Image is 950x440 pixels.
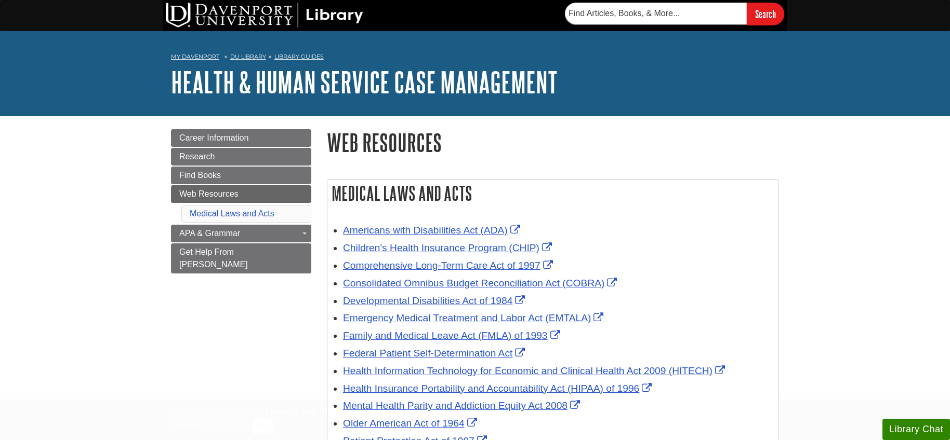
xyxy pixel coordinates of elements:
a: Web Resources [171,185,311,203]
a: Find Books [171,167,311,184]
a: Link opens in new window [343,365,728,376]
a: Research [171,148,311,166]
a: DU Library [230,53,266,60]
input: Find Articles, Books, & More... [565,3,747,24]
a: Link opens in new window [343,278,619,288]
a: Link opens in new window [343,295,527,306]
a: Link opens in new window [343,348,527,359]
a: Read More [205,421,246,430]
span: Get Help From [PERSON_NAME] [179,247,248,269]
a: Medical Laws and Acts [190,209,274,218]
img: DU Library [166,3,363,27]
a: Link opens in new window [343,383,654,394]
nav: breadcrumb [171,50,779,66]
a: My Davenport [171,52,219,61]
div: This site uses cookies and records your IP address for usage statistics. Additionally, we use Goo... [171,406,779,434]
span: Research [179,152,215,161]
a: Link opens in new window [343,225,523,236]
input: Search [747,3,784,25]
a: Link opens in new window [343,330,563,341]
form: Searches DU Library's articles, books, and more [565,3,784,25]
button: Library Chat [882,419,950,440]
h2: Medical Laws and Acts [327,180,779,207]
a: APA & Grammar [171,225,311,242]
span: Career Information [179,133,248,142]
a: Link opens in new window [343,400,583,411]
a: Career Information [171,129,311,147]
span: Web Resources [179,189,239,198]
a: Link opens in new window [343,260,556,271]
span: Find Books [179,171,221,180]
a: Library Guides [274,53,324,60]
a: Health & Human Service Case Management [171,66,558,98]
button: Close [253,418,273,434]
a: Get Help From [PERSON_NAME] [171,243,311,273]
span: APA & Grammar [179,229,240,238]
a: Link opens in new window [343,312,606,323]
div: Guide Page Menu [171,129,311,273]
a: Link opens in new window [343,242,555,253]
a: Link opens in new window [343,418,480,429]
h1: Web Resources [327,129,779,156]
